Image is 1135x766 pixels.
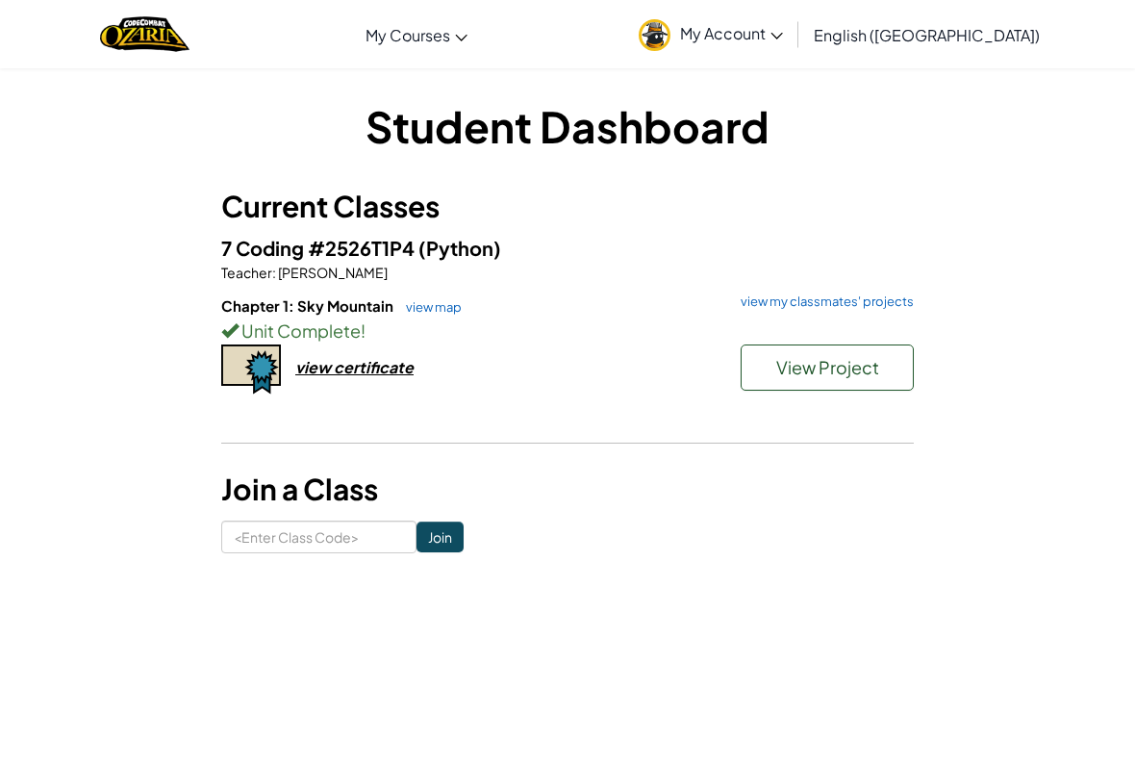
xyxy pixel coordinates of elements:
span: 7 Coding #2526T1P4 [221,236,418,260]
img: Home [100,14,189,54]
span: : [272,264,276,281]
a: My Account [629,4,793,64]
input: <Enter Class Code> [221,521,416,553]
span: My Account [680,23,783,43]
h3: Join a Class [221,468,914,511]
a: view map [396,299,462,315]
span: Teacher [221,264,272,281]
span: Chapter 1: Sky Mountain [221,296,396,315]
h3: Current Classes [221,185,914,228]
img: certificate-icon.png [221,345,281,395]
a: My Courses [356,9,477,61]
span: Unit Complete [239,319,361,342]
span: ! [361,319,366,342]
img: avatar [639,19,670,51]
span: My Courses [366,25,450,45]
span: View Project [776,356,879,378]
h1: Student Dashboard [221,96,914,156]
span: English ([GEOGRAPHIC_DATA]) [814,25,1040,45]
a: English ([GEOGRAPHIC_DATA]) [804,9,1049,61]
span: (Python) [418,236,501,260]
div: view certificate [295,357,414,377]
a: view my classmates' projects [731,295,914,308]
input: Join [416,522,464,552]
button: View Project [741,345,914,391]
a: Ozaria by CodeCombat logo [100,14,189,54]
a: view certificate [221,357,414,377]
span: [PERSON_NAME] [276,264,388,281]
